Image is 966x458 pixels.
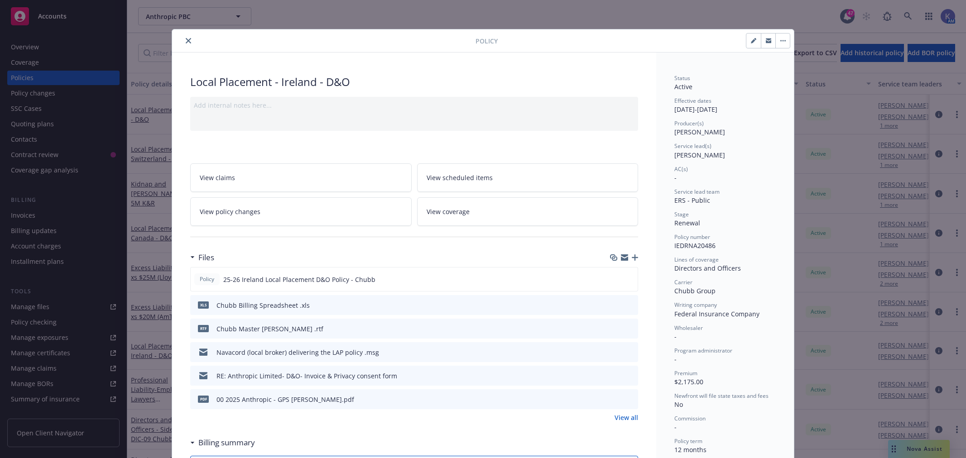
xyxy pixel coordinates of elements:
span: Program administrator [674,347,732,354]
span: Status [674,74,690,82]
button: download file [612,324,619,334]
span: Renewal [674,219,700,227]
h3: Billing summary [198,437,255,448]
div: RE: Anthropic Limited- D&O- Invoice & Privacy consent form [216,371,397,381]
span: [PERSON_NAME] [674,151,725,159]
a: View claims [190,163,412,192]
span: Federal Insurance Company [674,310,759,318]
div: Chubb Billing Spreadsheet .xls [216,301,310,310]
div: Navacord (local broker) delivering the LAP policy .msg [216,348,379,357]
span: AC(s) [674,165,688,173]
span: xls [198,301,209,308]
div: Local Placement - Ireland - D&O [190,74,638,90]
button: close [183,35,194,46]
span: Stage [674,210,689,218]
span: Chubb Group [674,286,716,295]
button: preview file [626,324,634,334]
span: 25-26 Ireland Local Placement D&O Policy - Chubb [223,275,375,284]
div: Chubb Master [PERSON_NAME] .rtf [216,324,323,334]
button: preview file [626,395,634,404]
button: download file [612,348,619,357]
span: Wholesaler [674,324,703,332]
span: Policy number [674,233,710,241]
span: View coverage [427,207,470,216]
span: View policy changes [200,207,260,216]
a: View coverage [417,197,639,226]
span: Premium [674,369,697,377]
button: preview file [626,348,634,357]
span: Writing company [674,301,717,309]
span: Producer(s) [674,119,704,127]
span: Active [674,82,692,91]
button: download file [612,395,619,404]
span: Service lead(s) [674,142,711,150]
span: [PERSON_NAME] [674,128,725,136]
span: IEDRNA20486 [674,241,716,250]
span: ERS - Public [674,196,710,205]
span: rtf [198,325,209,332]
h3: Files [198,252,214,263]
a: View scheduled items [417,163,639,192]
span: - [674,355,677,363]
div: Files [190,252,214,263]
span: $2,175.00 [674,377,703,386]
span: No [674,400,683,409]
span: Effective dates [674,97,711,105]
span: Newfront will file state taxes and fees [674,392,769,400]
span: Policy [198,275,216,283]
button: download file [611,275,619,284]
a: View all [615,413,638,422]
span: - [674,423,677,431]
span: - [674,173,677,182]
span: pdf [198,396,209,402]
span: Service lead team [674,188,720,196]
button: preview file [626,301,634,310]
a: View policy changes [190,197,412,226]
span: Commission [674,415,706,422]
span: View claims [200,173,235,182]
button: preview file [626,371,634,381]
span: Policy [476,36,498,46]
div: Add internal notes here... [194,100,634,110]
button: download file [612,371,619,381]
div: Directors and Officers [674,263,776,273]
span: Lines of coverage [674,256,719,263]
span: Policy term [674,437,702,445]
button: preview file [626,275,634,284]
span: - [674,332,677,341]
div: 00 2025 Anthropic - GPS [PERSON_NAME].pdf [216,395,354,404]
span: View scheduled items [427,173,493,182]
span: Carrier [674,278,692,286]
div: [DATE] - [DATE] [674,97,776,114]
span: 12 months [674,445,706,454]
div: Billing summary [190,437,255,448]
button: download file [612,301,619,310]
